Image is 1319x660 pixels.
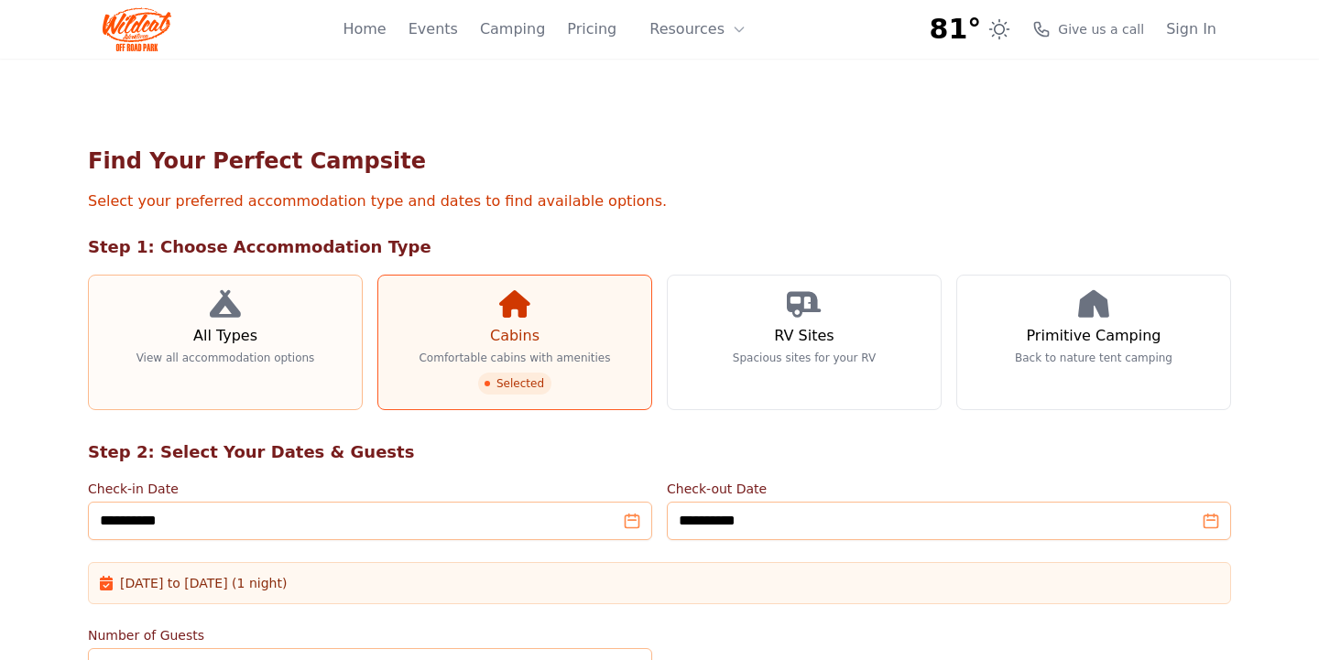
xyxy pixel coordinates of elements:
p: View all accommodation options [136,351,315,365]
span: Give us a call [1058,20,1144,38]
h2: Step 2: Select Your Dates & Guests [88,439,1231,465]
a: Events [409,18,458,40]
h3: RV Sites [774,325,834,347]
span: 81° [930,13,982,46]
p: Comfortable cabins with amenities [419,351,610,365]
label: Check-out Date [667,480,1231,498]
p: Back to nature tent camping [1015,351,1172,365]
a: Cabins Comfortable cabins with amenities Selected [377,275,652,410]
a: Pricing [567,18,616,40]
label: Check-in Date [88,480,652,498]
a: Home [343,18,386,40]
a: Sign In [1166,18,1216,40]
a: RV Sites Spacious sites for your RV [667,275,942,410]
a: Primitive Camping Back to nature tent camping [956,275,1231,410]
a: Camping [480,18,545,40]
a: Give us a call [1032,20,1144,38]
h3: All Types [193,325,257,347]
h1: Find Your Perfect Campsite [88,146,1231,176]
h3: Cabins [490,325,540,347]
a: All Types View all accommodation options [88,275,363,410]
h3: Primitive Camping [1027,325,1161,347]
h2: Step 1: Choose Accommodation Type [88,234,1231,260]
img: Wildcat Logo [103,7,171,51]
span: [DATE] to [DATE] (1 night) [120,574,287,592]
p: Select your preferred accommodation type and dates to find available options. [88,190,1231,212]
label: Number of Guests [88,626,652,644]
p: Spacious sites for your RV [733,351,876,365]
span: Selected [478,373,551,395]
button: Resources [638,11,758,48]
